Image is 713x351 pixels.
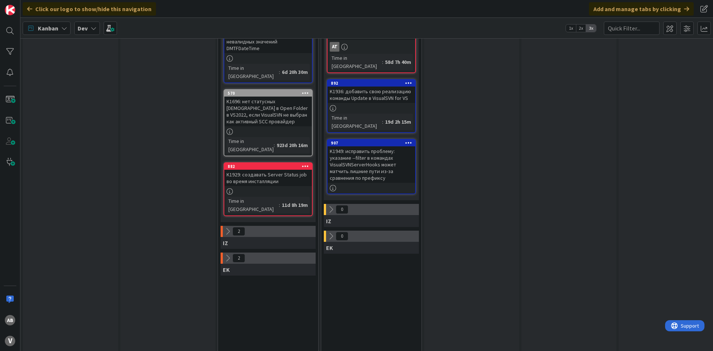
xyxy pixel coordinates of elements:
[232,254,245,263] span: 2
[327,79,416,133] a: 892K1936: добавить свою реализацию команды Update в VisualSVN for VSTime in [GEOGRAPHIC_DATA]:19d...
[330,54,382,70] div: Time in [GEOGRAPHIC_DATA]
[328,42,415,52] div: AT
[224,162,313,216] a: 882K1929: создавать Server Status job во время инсталляцииTime in [GEOGRAPHIC_DATA]:11d 8h 19m
[331,140,415,146] div: 907
[326,217,331,225] span: IZ
[224,170,312,186] div: K1929: создавать Server Status job во время инсталляции
[224,163,312,170] div: 882
[224,89,313,156] a: 570K1696: нет статусных [DEMOGRAPHIC_DATA] в Open Folder в VS2022, если VisualSVN не выбран как а...
[328,140,415,146] div: 907
[232,227,245,236] span: 2
[228,164,312,169] div: 882
[5,336,15,346] div: V
[228,91,312,96] div: 570
[224,163,312,186] div: 882K1929: создавать Server Status job во время инсталляции
[330,114,382,130] div: Time in [GEOGRAPHIC_DATA]
[383,58,413,66] div: 58d 7h 40m
[275,141,310,149] div: 923d 20h 16m
[227,197,279,213] div: Time in [GEOGRAPHIC_DATA]
[16,1,34,10] span: Support
[328,80,415,87] div: 892
[326,244,333,251] span: EK
[328,140,415,183] div: 907K1949: исправить проблему: указание --filter в командах VisualSVNServerHooks может матчить лиш...
[274,141,275,149] span: :
[224,90,312,126] div: 570K1696: нет статусных [DEMOGRAPHIC_DATA] в Open Folder в VS2022, если VisualSVN не выбран как а...
[589,2,694,16] div: Add and manage tabs by clicking
[280,68,310,76] div: 6d 20h 30m
[224,90,312,97] div: 570
[5,5,15,15] img: Visit kanbanzone.com
[576,25,586,32] span: 2x
[224,16,313,83] a: K1953: исправить потенциальную проблему при конвертации невалидных значений DMTFDateTimeTime in [...
[566,25,576,32] span: 1x
[223,266,230,273] span: EK
[78,25,88,32] b: Dev
[336,232,348,241] span: 0
[604,22,660,35] input: Quick Filter...
[327,139,416,194] a: 907K1949: исправить проблему: указание --filter в командах VisualSVNServerHooks может матчить лиш...
[38,24,58,33] span: Kanban
[383,118,413,126] div: 19d 2h 15m
[328,80,415,103] div: 892K1936: добавить свою реализацию команды Update в VisualSVN for VS
[382,118,383,126] span: :
[280,201,310,209] div: 11d 8h 19m
[223,239,228,247] span: IZ
[279,201,280,209] span: :
[330,42,339,52] div: AT
[5,315,15,325] div: AB
[227,137,274,153] div: Time in [GEOGRAPHIC_DATA]
[382,58,383,66] span: :
[336,205,348,214] span: 0
[586,25,596,32] span: 3x
[279,68,280,76] span: :
[328,146,415,183] div: K1949: исправить проблему: указание --filter в командах VisualSVNServerHooks может матчить лишние...
[327,16,416,73] a: K1935: двухуровневый интерфейс настройки Status checksATTime in [GEOGRAPHIC_DATA]:58d 7h 40m
[328,87,415,103] div: K1936: добавить свою реализацию команды Update в VisualSVN for VS
[331,81,415,86] div: 892
[224,97,312,126] div: K1696: нет статусных [DEMOGRAPHIC_DATA] в Open Folder в VS2022, если VisualSVN не выбран как акти...
[227,64,279,80] div: Time in [GEOGRAPHIC_DATA]
[23,2,156,16] div: Click our logo to show/hide this navigation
